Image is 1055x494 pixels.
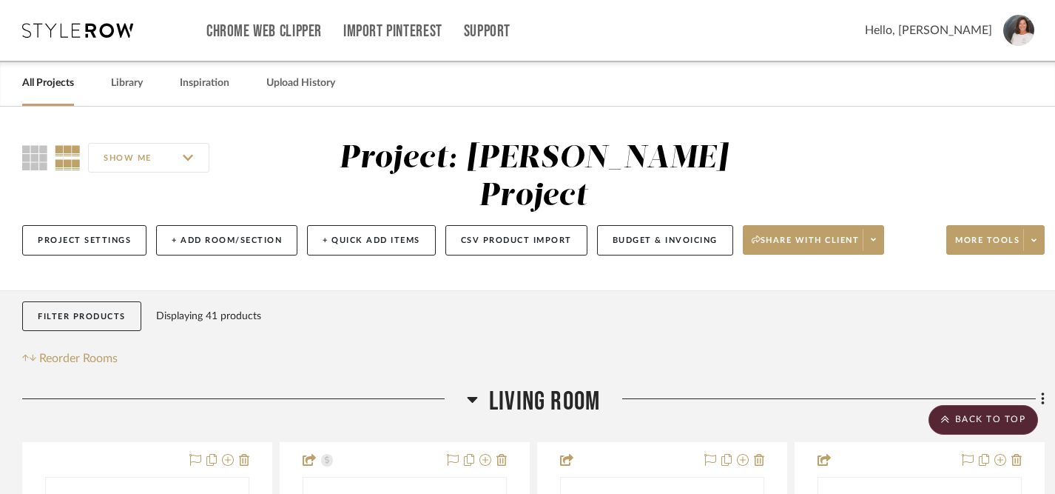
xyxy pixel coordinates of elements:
button: Budget & Invoicing [597,225,733,256]
button: Project Settings [22,225,146,256]
button: Reorder Rooms [22,350,118,367]
button: Filter Products [22,301,141,332]
a: Import Pinterest [343,25,442,38]
span: Reorder Rooms [39,350,118,367]
button: More tools [946,225,1045,255]
button: + Quick Add Items [307,225,436,256]
div: Displaying 41 products [156,301,261,331]
button: CSV Product Import [445,225,587,256]
button: + Add Room/Section [156,225,297,256]
img: avatar [1003,15,1034,46]
scroll-to-top-button: BACK TO TOP [928,405,1038,435]
span: Share with client [752,235,860,257]
a: Inspiration [180,73,229,93]
a: All Projects [22,73,74,93]
span: Living Room [489,386,600,418]
a: Chrome Web Clipper [206,25,322,38]
a: Library [111,73,143,93]
a: Support [464,25,510,38]
div: Project: [PERSON_NAME] Project [339,143,728,212]
a: Upload History [266,73,335,93]
span: Hello, [PERSON_NAME] [865,21,992,39]
button: Share with client [743,225,885,255]
span: More tools [955,235,1019,257]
